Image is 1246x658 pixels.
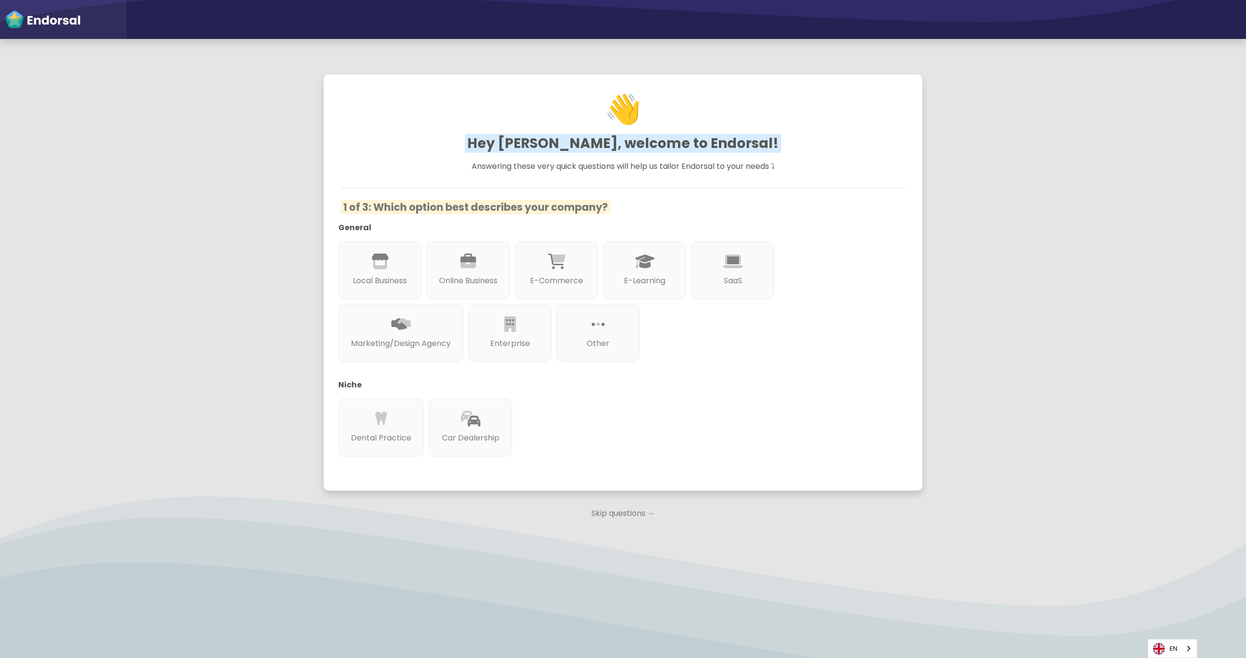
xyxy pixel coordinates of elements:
[1148,640,1197,658] a: EN
[351,275,409,287] p: Local Business
[341,200,610,214] span: 1 of 3: Which option best describes your company?
[5,10,81,29] img: endorsal-logo-white@2x.png
[481,338,539,349] p: Enterprise
[338,222,893,234] p: General
[338,379,893,391] p: Niche
[439,275,497,287] p: Online Business
[351,432,411,444] p: Dental Practice
[569,338,627,349] p: Other
[1148,639,1197,658] div: Language
[465,134,781,153] span: Hey [PERSON_NAME], welcome to Endorsal!
[528,275,586,287] p: E-Commerce
[704,275,762,287] p: SaaS
[346,21,901,197] h1: 👋
[324,503,922,524] p: Skip questions →
[441,432,499,444] p: Car Dealership
[351,338,451,349] p: Marketing/Design Agency
[616,275,674,287] p: E-Learning
[1148,639,1197,658] aside: Language selected: English
[472,161,775,172] span: Answering these very quick questions will help us tailor Endorsal to your needs ⤵︎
